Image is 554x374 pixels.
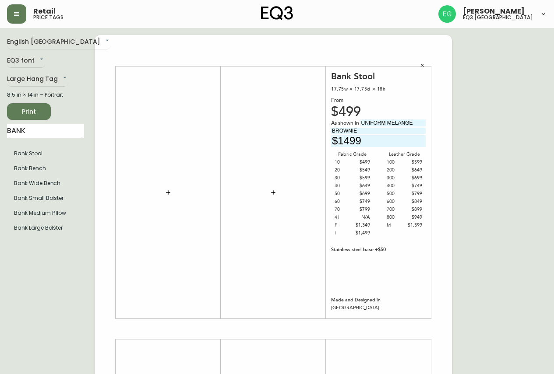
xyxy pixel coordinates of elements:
[383,150,426,158] div: Leather Grade
[404,158,422,166] div: $599
[404,213,422,221] div: $949
[7,72,68,87] div: Large Hang Tag
[7,91,84,99] div: 8.5 in × 14 in – Portrait
[438,5,456,23] img: db11c1629862fe82d63d0774b1b54d2b
[387,174,405,182] div: 300
[335,174,353,182] div: 30
[387,166,405,174] div: 200
[335,221,353,229] div: F
[404,190,422,198] div: $799
[387,198,405,206] div: 600
[33,15,64,20] h5: price tags
[331,246,426,254] div: Stainless steel base +$50
[335,190,353,198] div: 50
[7,161,84,176] li: Large Hang Tag
[335,229,353,237] div: I
[353,229,371,237] div: $1,499
[7,176,84,191] li: Large Hang Tag
[387,158,405,166] div: 100
[331,119,360,127] span: As shown in
[7,54,45,68] div: EQ3 font
[404,166,422,174] div: $649
[331,97,426,105] div: From
[463,15,533,20] h5: eq3 [GEOGRAPHIC_DATA]
[463,8,525,15] span: [PERSON_NAME]
[353,221,371,229] div: $1,349
[7,191,84,206] li: Large Hang Tag
[353,198,371,206] div: $749
[404,174,422,182] div: $699
[353,166,371,174] div: $549
[387,221,405,229] div: M
[335,198,353,206] div: 60
[353,158,371,166] div: $499
[331,135,426,147] input: price excluding $
[335,158,353,166] div: 10
[261,6,293,20] img: logo
[331,108,426,116] div: $499
[335,213,353,221] div: 41
[353,213,371,221] div: N/A
[353,190,371,198] div: $699
[404,221,422,229] div: $1,399
[331,85,426,93] div: 17.75w × 17.75d × 18h
[331,150,374,158] div: Fabric Grade
[360,119,426,126] input: fabric/leather and leg
[404,198,422,206] div: $849
[7,146,84,161] li: Large Hang Tag
[353,206,371,213] div: $799
[387,206,405,213] div: 700
[331,71,426,82] div: Bank Stool
[7,206,84,220] li: Large Hang Tag
[7,220,84,235] li: Large Hang Tag
[353,174,371,182] div: $599
[404,182,422,190] div: $749
[404,206,422,213] div: $899
[335,182,353,190] div: 40
[335,166,353,174] div: 20
[353,182,371,190] div: $649
[7,103,51,120] button: Print
[335,206,353,213] div: 70
[387,213,405,221] div: 800
[387,190,405,198] div: 500
[387,182,405,190] div: 400
[33,8,56,15] span: Retail
[331,296,426,312] div: Made and Designed in [GEOGRAPHIC_DATA]
[7,35,111,49] div: English [GEOGRAPHIC_DATA]
[14,106,44,117] span: Print
[7,124,84,138] input: Search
